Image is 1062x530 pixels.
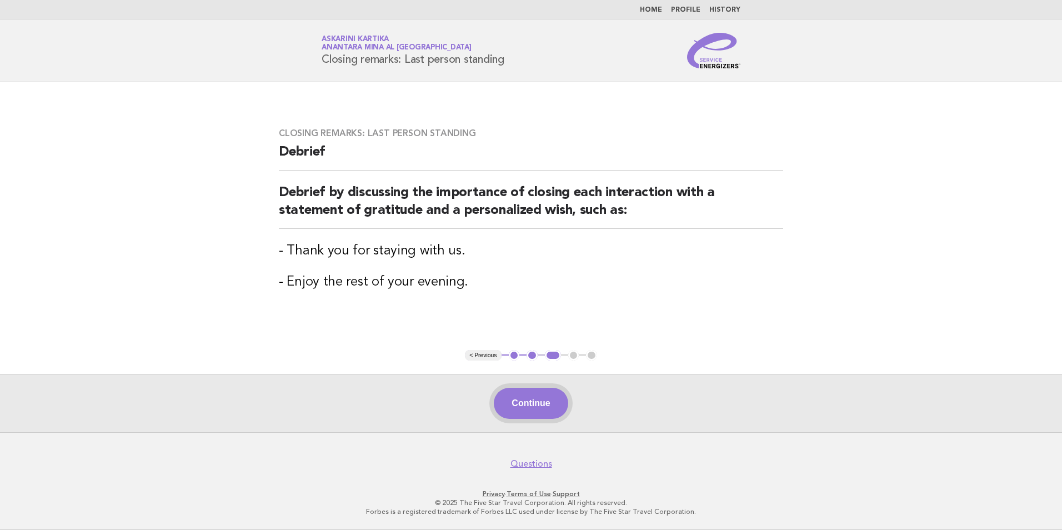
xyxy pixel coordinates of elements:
[322,36,504,65] h1: Closing remarks: Last person standing
[279,273,783,291] h3: - Enjoy the rest of your evening.
[507,490,551,498] a: Terms of Use
[279,143,783,171] h2: Debrief
[279,184,783,229] h2: Debrief by discussing the importance of closing each interaction with a statement of gratitude an...
[465,350,501,361] button: < Previous
[509,350,520,361] button: 1
[709,7,740,13] a: History
[483,490,505,498] a: Privacy
[191,507,871,516] p: Forbes is a registered trademark of Forbes LLC used under license by The Five Star Travel Corpora...
[510,458,552,469] a: Questions
[640,7,662,13] a: Home
[322,44,472,52] span: Anantara Mina al [GEOGRAPHIC_DATA]
[545,350,561,361] button: 3
[279,242,783,260] h3: - Thank you for staying with us.
[279,128,783,139] h3: Closing remarks: Last person standing
[494,388,568,419] button: Continue
[191,489,871,498] p: · ·
[191,498,871,507] p: © 2025 The Five Star Travel Corporation. All rights reserved.
[671,7,700,13] a: Profile
[553,490,580,498] a: Support
[322,36,472,51] a: Askarini KartikaAnantara Mina al [GEOGRAPHIC_DATA]
[687,33,740,68] img: Service Energizers
[527,350,538,361] button: 2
